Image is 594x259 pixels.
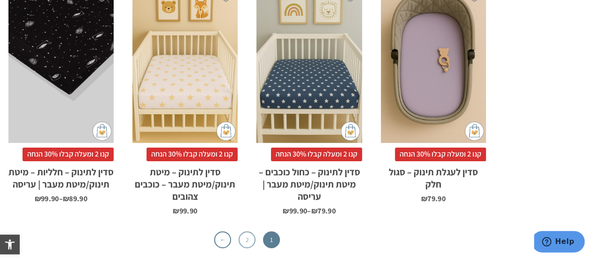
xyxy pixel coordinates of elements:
[173,206,197,216] bdi: 99.90
[8,190,114,203] span: –
[216,122,235,141] img: cat-mini-atc.png
[395,148,486,161] span: קנו 2 ומעלה קבלו 30% הנחה
[35,194,59,204] bdi: 99.90
[23,148,114,161] span: קנו 2 ומעלה קבלו 30% הנחה
[8,231,486,248] nav: עימוד מוצר
[63,194,69,204] span: ₪
[283,206,289,216] span: ₪
[256,161,362,203] h2: סדין לתינוק – כחול כוכבים – מיטת תינוק/מיטת מעבר | עריסה
[381,161,486,190] h2: סדין לעגלת תינוק – סגול חלק
[311,206,336,216] bdi: 79.90
[465,122,484,141] img: cat-mini-atc.png
[147,148,238,161] span: קנו 2 ומעלה קבלו 30% הנחה
[132,161,238,203] h2: סדין לתינוק – מיטת תינוק/מיטת מעבר – כוכבים צהובים
[421,194,446,204] bdi: 79.90
[214,231,231,248] a: ←
[173,206,179,216] span: ₪
[421,194,427,204] span: ₪
[341,122,360,141] img: cat-mini-atc.png
[271,148,362,161] span: קנו 2 ומעלה קבלו 30% הנחה
[311,206,317,216] span: ₪
[63,194,87,204] bdi: 89.90
[256,203,362,215] span: –
[239,231,255,248] a: 2
[8,161,114,190] h2: סדין לתינוק – חלליות – מיטת תינוק/מיטת מעבר | עריסה
[263,231,280,248] span: 1
[93,122,111,141] img: cat-mini-atc.png
[534,231,585,254] iframe: Opens a widget where you can chat to one of our agents
[283,206,307,216] bdi: 99.90
[35,194,41,204] span: ₪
